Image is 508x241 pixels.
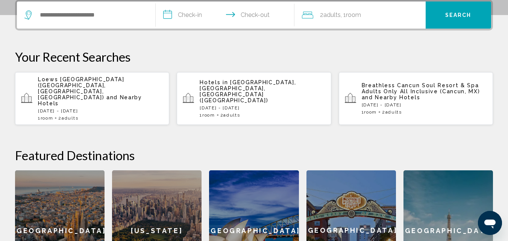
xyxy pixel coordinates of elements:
[341,10,361,20] span: , 1
[62,115,78,121] span: Adults
[320,10,341,20] span: 2
[38,115,53,121] span: 1
[339,72,493,125] button: Breathless Cancun Soul Resort & Spa Adults Only All Inclusive (Cancun, MX) and Nearby Hotels[DATE...
[426,2,491,29] button: Search
[177,72,331,125] button: Hotels in [GEOGRAPHIC_DATA], [GEOGRAPHIC_DATA], [GEOGRAPHIC_DATA] ([GEOGRAPHIC_DATA])[DATE] - [DA...
[323,11,341,18] span: Adults
[15,148,493,163] h2: Featured Destinations
[362,109,377,115] span: 1
[364,109,377,115] span: Room
[346,11,361,18] span: Room
[445,12,472,18] span: Search
[17,2,491,29] div: Search widget
[156,2,294,29] button: Check in and out dates
[382,109,402,115] span: 2
[362,94,420,100] span: and Nearby Hotels
[362,82,480,94] span: Breathless Cancun Soul Resort & Spa Adults Only All Inclusive (Cancun, MX)
[38,94,142,106] span: and Nearby Hotels
[478,211,502,235] iframe: Button to launch messaging window
[200,79,296,103] span: [GEOGRAPHIC_DATA], [GEOGRAPHIC_DATA], [GEOGRAPHIC_DATA] ([GEOGRAPHIC_DATA])
[38,108,163,114] p: [DATE] - [DATE]
[220,112,240,118] span: 2
[385,109,402,115] span: Adults
[200,112,215,118] span: 1
[200,79,228,85] span: Hotels in
[202,112,215,118] span: Room
[41,115,53,121] span: Room
[294,2,426,29] button: Travelers: 2 adults, 0 children
[223,112,240,118] span: Adults
[58,115,78,121] span: 2
[15,72,169,125] button: Loews [GEOGRAPHIC_DATA] ([GEOGRAPHIC_DATA], [GEOGRAPHIC_DATA], [GEOGRAPHIC_DATA]) and Nearby Hote...
[15,49,493,64] p: Your Recent Searches
[38,76,124,100] span: Loews [GEOGRAPHIC_DATA] ([GEOGRAPHIC_DATA], [GEOGRAPHIC_DATA], [GEOGRAPHIC_DATA])
[362,102,487,108] p: [DATE] - [DATE]
[200,105,325,111] p: [DATE] - [DATE]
